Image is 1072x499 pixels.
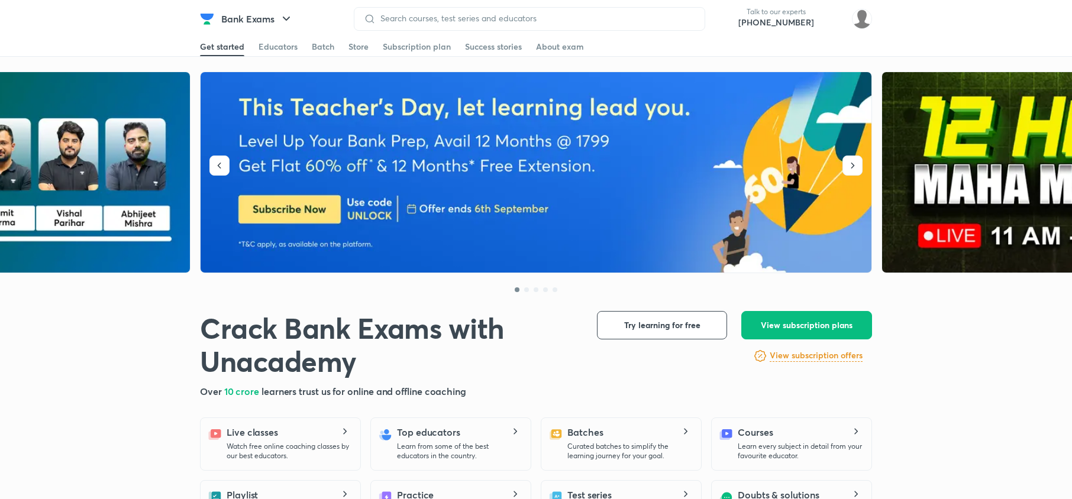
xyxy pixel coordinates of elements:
span: Try learning for free [624,319,700,331]
div: Subscription plan [383,41,451,53]
div: Batch [312,41,334,53]
h5: Courses [738,425,773,439]
h1: Crack Bank Exams with Unacademy [200,311,578,377]
div: About exam [536,41,584,53]
h6: View subscription offers [770,349,863,362]
h5: Live classes [227,425,278,439]
a: Success stories [465,37,522,56]
div: Store [348,41,369,53]
span: 10 crore [224,385,261,397]
span: View subscription plans [761,319,853,331]
p: Curated batches to simplify the learning journey for your goal. [567,442,692,461]
img: Company Logo [200,12,214,26]
button: Try learning for free [597,311,727,339]
div: Educators [259,41,298,53]
button: Bank Exams [214,7,301,31]
a: View subscription offers [770,349,863,363]
p: Talk to our experts [738,7,814,17]
span: Over [200,385,224,397]
a: Get started [200,37,244,56]
p: Watch free online coaching classes by our best educators. [227,442,351,461]
a: Batch [312,37,334,56]
p: Learn every subject in detail from your favourite educator. [738,442,862,461]
a: Educators [259,37,298,56]
a: [PHONE_NUMBER] [738,17,814,28]
a: About exam [536,37,584,56]
a: Store [348,37,369,56]
span: learners trust us for online and offline coaching [261,385,466,397]
button: View subscription plans [741,311,872,339]
h5: Top educators [397,425,460,439]
p: Learn from some of the best educators in the country. [397,442,521,461]
img: call-us [715,7,738,31]
a: Subscription plan [383,37,451,56]
img: avatar [824,9,842,28]
input: Search courses, test series and educators [376,14,695,23]
div: Get started [200,41,244,53]
img: Kriti [852,9,872,29]
div: Success stories [465,41,522,53]
h5: Batches [567,425,603,439]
